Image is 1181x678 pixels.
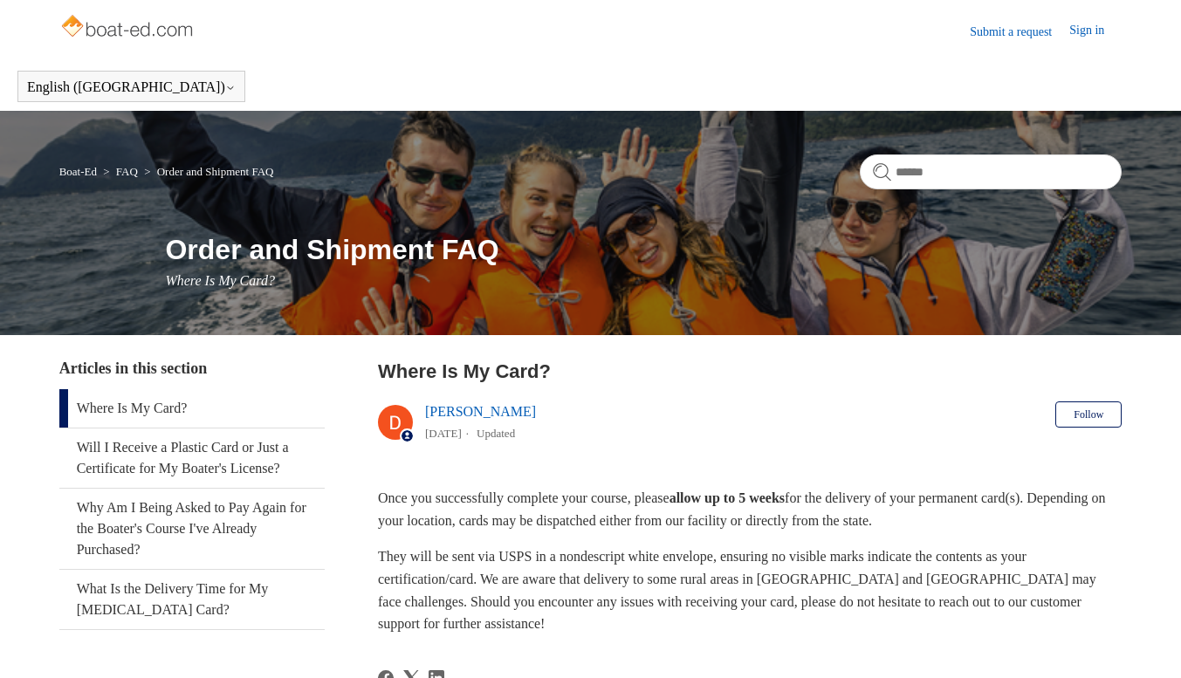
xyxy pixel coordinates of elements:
[59,489,325,569] a: Why Am I Being Asked to Pay Again for the Boater's Course I've Already Purchased?
[860,154,1122,189] input: Search
[378,357,1122,386] h2: Where Is My Card?
[669,490,785,505] strong: allow up to 5 weeks
[378,545,1122,634] p: They will be sent via USPS in a nondescript white envelope, ensuring no visible marks indicate th...
[59,428,325,488] a: Will I Receive a Plastic Card or Just a Certificate for My Boater's License?
[165,229,1122,271] h1: Order and Shipment FAQ
[1055,401,1122,428] button: Follow Article
[378,487,1122,531] p: Once you successfully complete your course, please for the delivery of your permanent card(s). De...
[59,570,325,629] a: What Is the Delivery Time for My [MEDICAL_DATA] Card?
[157,165,274,178] a: Order and Shipment FAQ
[59,360,207,377] span: Articles in this section
[59,165,100,178] li: Boat-Ed
[100,165,141,178] li: FAQ
[165,273,274,288] span: Where Is My Card?
[116,165,138,178] a: FAQ
[425,427,462,440] time: 04/15/2024, 16:31
[970,23,1069,41] a: Submit a request
[477,427,515,440] li: Updated
[59,389,325,428] a: Where Is My Card?
[59,165,97,178] a: Boat-Ed
[59,10,198,45] img: Boat-Ed Help Center home page
[141,165,273,178] li: Order and Shipment FAQ
[1069,21,1122,42] a: Sign in
[27,79,236,95] button: English ([GEOGRAPHIC_DATA])
[425,404,536,419] a: [PERSON_NAME]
